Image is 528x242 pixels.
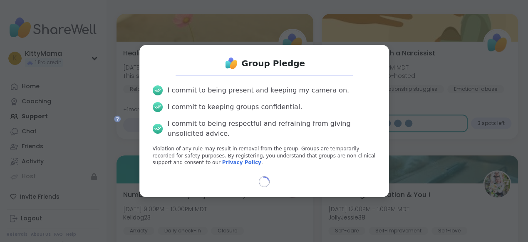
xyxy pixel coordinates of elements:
div: I commit to being respectful and refraining from giving unsolicited advice. [168,119,376,139]
img: ShareWell Logo [223,55,240,72]
p: Violation of any rule may result in removal from the group. Groups are temporarily recorded for s... [153,145,376,166]
iframe: Spotlight [114,115,121,122]
div: I commit to keeping groups confidential. [168,102,302,112]
h1: Group Pledge [241,57,305,69]
div: I commit to being present and keeping my camera on. [168,85,349,95]
a: Privacy Policy [222,160,261,165]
